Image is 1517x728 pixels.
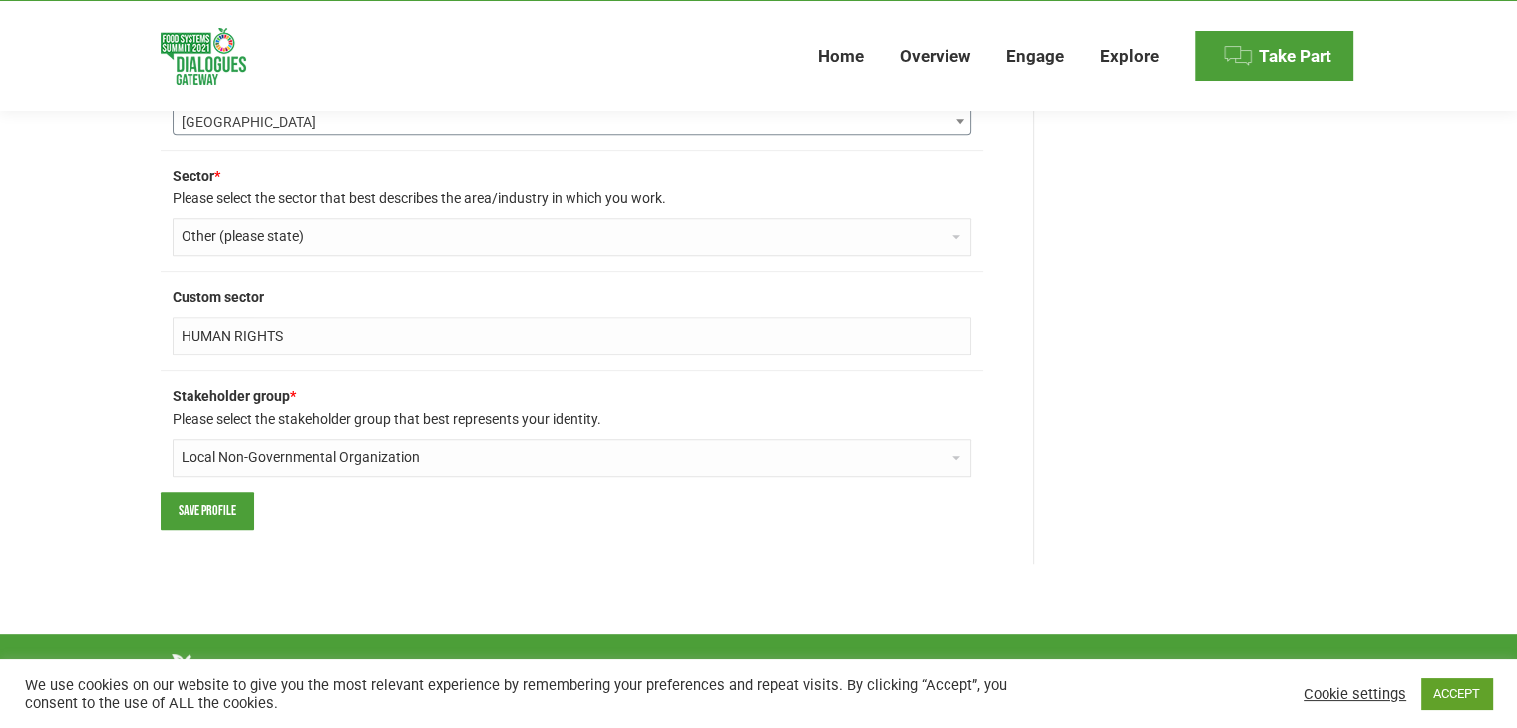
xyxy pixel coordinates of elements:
input: Save profile [161,492,254,530]
p: Please select the sector that best describes the area/industry in which you work. [173,188,971,208]
a: Español [1285,654,1349,678]
img: Food Systems Summit Dialogues [161,28,246,85]
img: Food Systems Summit Dialogues [161,654,288,711]
div: We use cookies on our website to give you the most relevant experience by remembering your prefer... [25,676,1052,712]
span: Explore [1100,46,1159,67]
span: Morocco [173,107,971,135]
img: Menu icon [1223,41,1253,71]
span: Take Part [1259,46,1331,67]
p: Please select the stakeholder group that best represents your identity. [173,409,971,429]
a: ACCEPT [1421,678,1492,709]
span: Home [818,46,864,67]
label: Sector [173,166,971,185]
a: English [1086,654,1147,678]
span: Engage [1006,46,1064,67]
label: Custom sector [173,287,971,307]
label: Stakeholder group [173,386,971,406]
span: Morocco [174,108,970,136]
a: Français [1147,654,1216,678]
span: Overview [900,46,970,67]
a: Русский [1216,654,1284,678]
a: العربية [1030,654,1086,678]
a: Cookie settings [1304,685,1406,703]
